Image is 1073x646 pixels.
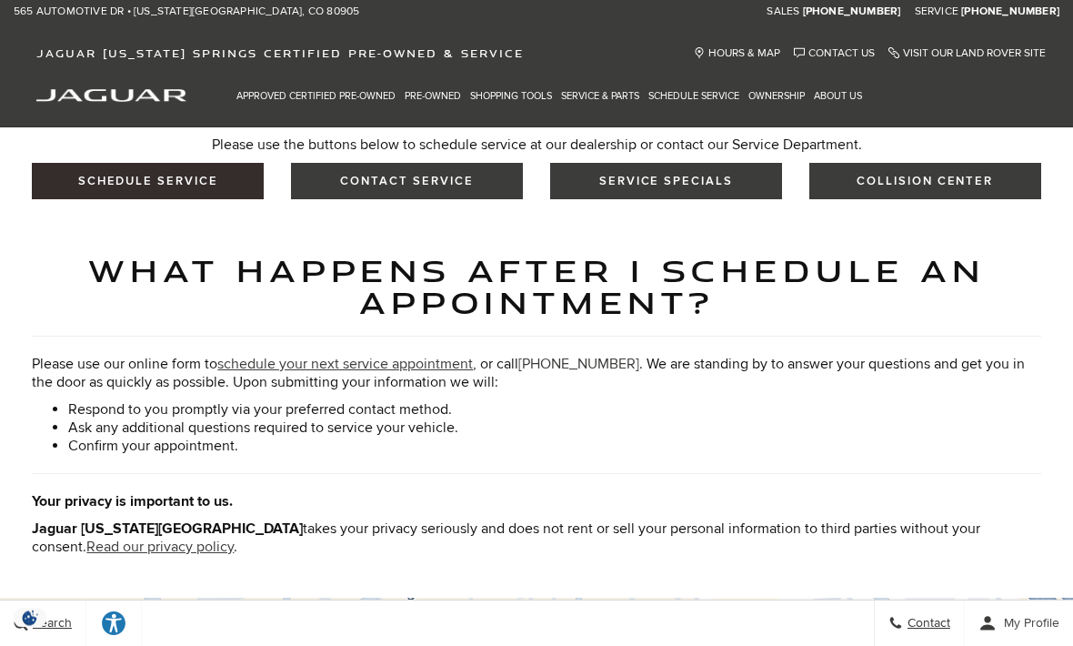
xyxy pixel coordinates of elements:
[915,5,958,18] span: Service
[32,255,1040,318] h2: What Happens After I Schedule an Appointment?
[291,164,523,200] button: Contact Service
[466,80,557,112] a: Shopping Tools
[32,164,264,200] a: SCHEDULE SERVICE
[32,136,1040,155] p: Please use the buttons below to schedule service at our dealership or contact our Service Departm...
[744,80,809,112] a: Ownership
[888,46,1046,60] a: Visit Our Land Rover Site
[32,493,233,511] strong: Your privacy is important to us.
[27,46,533,60] a: Jaguar [US_STATE] Springs Certified Pre-Owned & Service
[9,609,51,628] section: Click to Open Cookie Consent Modal
[557,80,644,112] a: Service & Parts
[550,164,782,200] a: Service Specials
[9,609,51,628] img: Opt-Out Icon
[36,89,186,102] img: Jaguar
[68,438,1040,456] li: Confirm your appointment.
[794,46,875,60] a: Contact Us
[518,356,639,374] a: [PHONE_NUMBER]
[694,46,780,60] a: Hours & Map
[32,520,303,539] strong: Jaguar [US_STATE][GEOGRAPHIC_DATA]
[86,610,141,637] div: Explore your accessibility options
[767,5,799,18] span: Sales
[32,356,1040,392] p: Please use our online form to , or call . We are standing by to answer your questions and get you...
[965,601,1073,646] button: Open user profile menu
[86,539,234,557] a: Read our privacy policy
[68,401,1040,419] li: Respond to you promptly via your preferred contact method.
[232,80,400,112] a: Approved Certified Pre-Owned
[86,601,142,646] a: Explore your accessibility options
[217,356,473,374] a: schedule your next service appointment
[32,520,1040,557] p: takes your privacy seriously and does not rent or sell your personal information to third parties...
[961,5,1059,19] a: [PHONE_NUMBER]
[803,5,901,19] a: [PHONE_NUMBER]
[68,419,1040,438] li: Ask any additional questions required to service your vehicle.
[36,46,524,60] span: Jaguar [US_STATE] Springs Certified Pre-Owned & Service
[903,616,950,631] span: Contact
[14,5,359,19] a: 565 Automotive Dr • [US_STATE][GEOGRAPHIC_DATA], CO 80905
[400,80,466,112] a: Pre-Owned
[809,80,867,112] a: About Us
[232,80,867,112] nav: Main Navigation
[997,616,1059,631] span: My Profile
[36,86,186,102] a: jaguar
[809,164,1041,200] a: Collision Center
[644,80,744,112] a: Schedule Service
